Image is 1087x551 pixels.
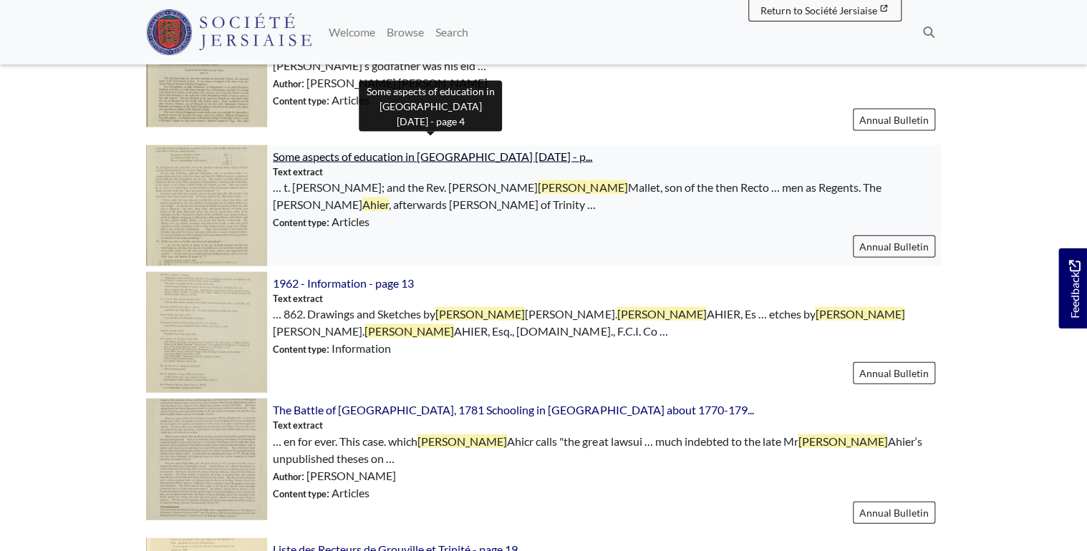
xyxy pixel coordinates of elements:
[273,165,323,179] span: Text extract
[538,180,627,194] span: [PERSON_NAME]
[617,307,706,321] span: [PERSON_NAME]
[146,399,267,520] img: The Battle of Jersey, 1781 Schooling in Jersey about 1770-1790 - page 3
[273,179,941,213] span: … t. [PERSON_NAME]; and the Rev. [PERSON_NAME] Mallet, son of the then Recto … men as Regents. Th...
[273,95,327,107] span: Content type
[1066,260,1083,318] span: Feedback
[435,307,525,321] span: [PERSON_NAME]
[273,433,941,467] span: … en for ever. This case. which Ahicr calls "the great lawsui … much indebted to the late Mr Ahie...
[273,92,369,109] span: : Articles
[359,81,502,132] div: Some aspects of education in [GEOGRAPHIC_DATA] [DATE] - page 4
[853,362,935,384] a: Annual Bulletin
[273,419,323,432] span: Text extract
[273,306,941,340] span: … 862. Drawings and Sketches by [PERSON_NAME]. AHIER, Es … etches by [PERSON_NAME]. AHIER, Esq., ...
[273,340,391,357] span: : Information
[146,272,267,393] img: 1962 - Information - page 13
[273,343,327,355] span: Content type
[323,18,381,47] a: Welcome
[853,502,935,524] a: Annual Bulletin
[146,6,267,127] img: Jean Poingdestre (1609-1691) - page 2
[798,434,887,448] span: [PERSON_NAME]
[273,78,301,89] span: Author
[273,292,323,306] span: Text extract
[430,18,474,47] a: Search
[273,488,327,499] span: Content type
[146,9,311,55] img: Société Jersiaise
[853,235,935,258] a: Annual Bulletin
[815,307,904,321] span: [PERSON_NAME]
[1058,248,1087,328] a: Would you like to provide feedback?
[273,467,396,484] span: : [PERSON_NAME]
[362,198,389,211] span: Ahier
[146,145,267,266] img: Some aspects of education in Jersey one hundred years ago - page 4
[417,434,507,448] span: [PERSON_NAME]
[273,484,369,502] span: : Articles
[273,276,414,290] a: 1962 - Information - page 13
[273,471,301,482] span: Author
[273,74,488,92] span: : [PERSON_NAME] [PERSON_NAME]
[273,213,369,230] span: : Articles
[853,109,935,131] a: Annual Bulletin
[381,18,430,47] a: Browse
[273,150,592,163] a: Some aspects of education in [GEOGRAPHIC_DATA] [DATE] - p...
[760,4,877,16] span: Return to Société Jersiaise
[273,403,753,416] a: The Battle of [GEOGRAPHIC_DATA], 1781 Schooling in [GEOGRAPHIC_DATA] about 1770-179...
[364,324,454,338] span: [PERSON_NAME]
[146,6,311,59] a: Société Jersiaise logo
[273,217,327,228] span: Content type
